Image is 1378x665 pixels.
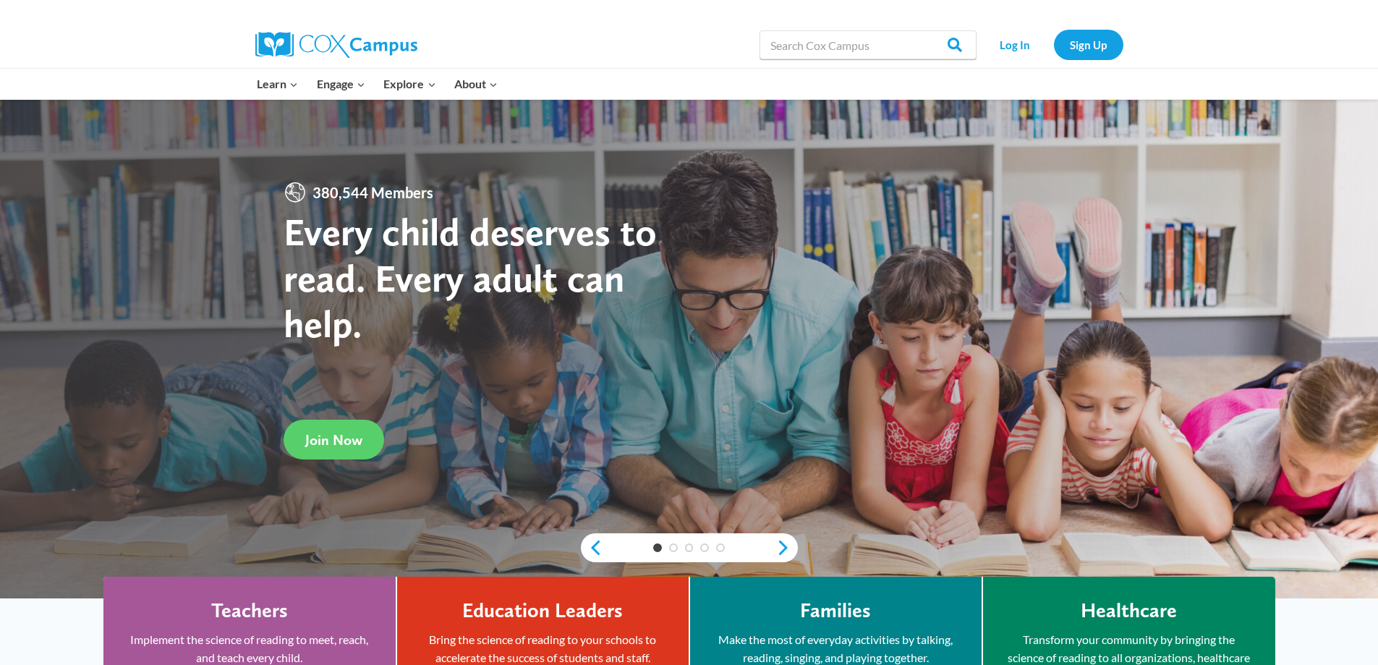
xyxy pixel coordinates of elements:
[1054,30,1123,59] a: Sign Up
[1081,598,1177,623] h4: Healthcare
[317,75,365,93] span: Engage
[685,543,694,552] a: 3
[716,543,725,552] a: 5
[454,75,498,93] span: About
[776,539,798,556] a: next
[653,543,662,552] a: 1
[307,181,439,204] span: 380,544 Members
[383,75,435,93] span: Explore
[257,75,298,93] span: Learn
[984,30,1047,59] a: Log In
[462,598,623,623] h4: Education Leaders
[305,431,362,449] span: Join Now
[248,69,507,99] nav: Primary Navigation
[581,533,798,562] div: content slider buttons
[700,543,709,552] a: 4
[211,598,288,623] h4: Teachers
[255,32,417,58] img: Cox Campus
[669,543,678,552] a: 2
[760,30,977,59] input: Search Cox Campus
[800,598,871,623] h4: Families
[984,30,1123,59] nav: Secondary Navigation
[284,420,384,459] a: Join Now
[284,208,657,347] strong: Every child deserves to read. Every adult can help.
[581,539,603,556] a: previous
